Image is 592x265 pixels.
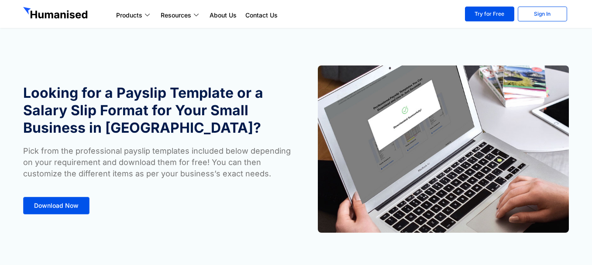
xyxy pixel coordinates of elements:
a: Resources [156,10,205,21]
a: Download Now [23,197,89,214]
h1: Looking for a Payslip Template or a Salary Slip Format for Your Small Business in [GEOGRAPHIC_DATA]? [23,84,292,137]
span: Download Now [34,203,79,209]
img: GetHumanised Logo [23,7,89,21]
a: Sign In [518,7,567,21]
a: Try for Free [465,7,514,21]
a: Contact Us [241,10,282,21]
a: About Us [205,10,241,21]
a: Products [112,10,156,21]
p: Pick from the professional payslip templates included below depending on your requirement and dow... [23,145,292,179]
